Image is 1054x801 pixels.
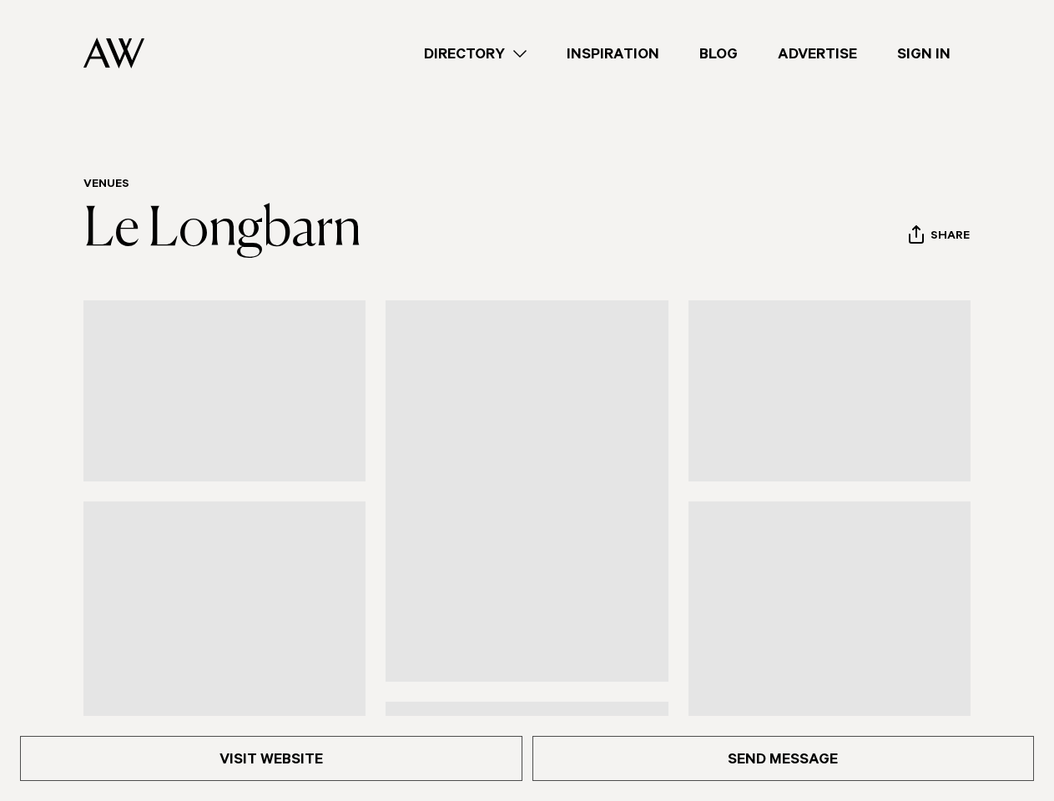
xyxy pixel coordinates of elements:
[20,736,522,781] a: Visit Website
[83,179,129,192] a: Venues
[404,43,547,65] a: Directory
[908,224,971,249] button: Share
[877,43,971,65] a: Sign In
[547,43,679,65] a: Inspiration
[930,229,970,245] span: Share
[758,43,877,65] a: Advertise
[83,38,144,68] img: Auckland Weddings Logo
[679,43,758,65] a: Blog
[83,204,361,257] a: Le Longbarn
[532,736,1035,781] a: Send Message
